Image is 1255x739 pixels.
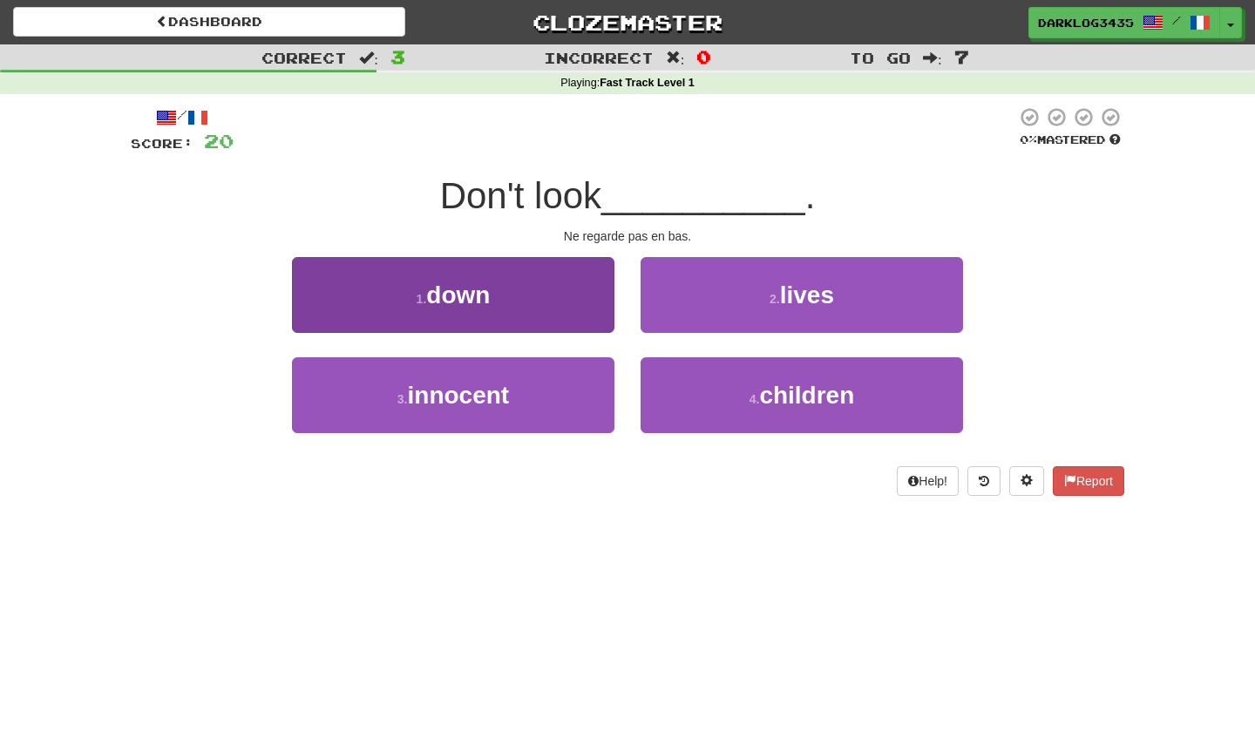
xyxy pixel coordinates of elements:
[359,51,378,65] span: :
[967,466,1001,496] button: Round history (alt+y)
[696,46,711,67] span: 0
[13,7,405,37] a: Dashboard
[408,382,510,409] span: innocent
[805,175,816,216] span: .
[1028,7,1220,38] a: DarkLog3435 /
[897,466,959,496] button: Help!
[1053,466,1124,496] button: Report
[431,7,824,37] a: Clozemaster
[131,136,193,151] span: Score:
[417,292,427,306] small: 1 .
[292,357,614,433] button: 3.innocent
[397,392,408,406] small: 3 .
[850,49,911,66] span: To go
[641,257,963,333] button: 2.lives
[1172,14,1181,26] span: /
[954,46,969,67] span: 7
[292,257,614,333] button: 1.down
[426,281,490,308] span: down
[440,175,601,216] span: Don't look
[601,175,805,216] span: __________
[666,51,685,65] span: :
[131,227,1124,245] div: Ne regarde pas en bas.
[641,357,963,433] button: 4.children
[1016,132,1124,148] div: Mastered
[770,292,780,306] small: 2 .
[600,77,695,89] strong: Fast Track Level 1
[750,392,760,406] small: 4 .
[1038,15,1134,31] span: DarkLog3435
[544,49,654,66] span: Incorrect
[204,130,234,152] span: 20
[780,281,834,308] span: lives
[261,49,347,66] span: Correct
[759,382,854,409] span: children
[131,106,234,128] div: /
[923,51,942,65] span: :
[390,46,405,67] span: 3
[1020,132,1037,146] span: 0 %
